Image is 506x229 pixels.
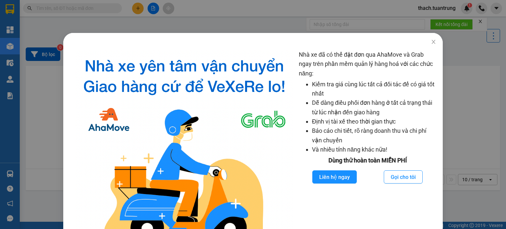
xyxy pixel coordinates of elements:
li: Định vị tài xế theo thời gian thực [312,117,436,126]
button: Close [424,33,443,51]
li: Dễ dàng điều phối đơn hàng ở tất cả trạng thái từ lúc nhận đến giao hàng [312,98,436,117]
li: Và nhiều tính năng khác nữa! [312,145,436,154]
span: Liên hệ ngay [319,173,350,181]
li: Báo cáo chi tiết, rõ ràng doanh thu và chi phí vận chuyển [312,126,436,145]
span: close [431,39,436,44]
span: Gọi cho tôi [391,173,416,181]
button: Liên hệ ngay [312,170,357,184]
div: Dùng thử hoàn toàn MIỄN PHÍ [299,156,436,165]
button: Gọi cho tôi [384,170,423,184]
li: Kiểm tra giá cùng lúc tất cả đối tác để có giá tốt nhất [312,80,436,99]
